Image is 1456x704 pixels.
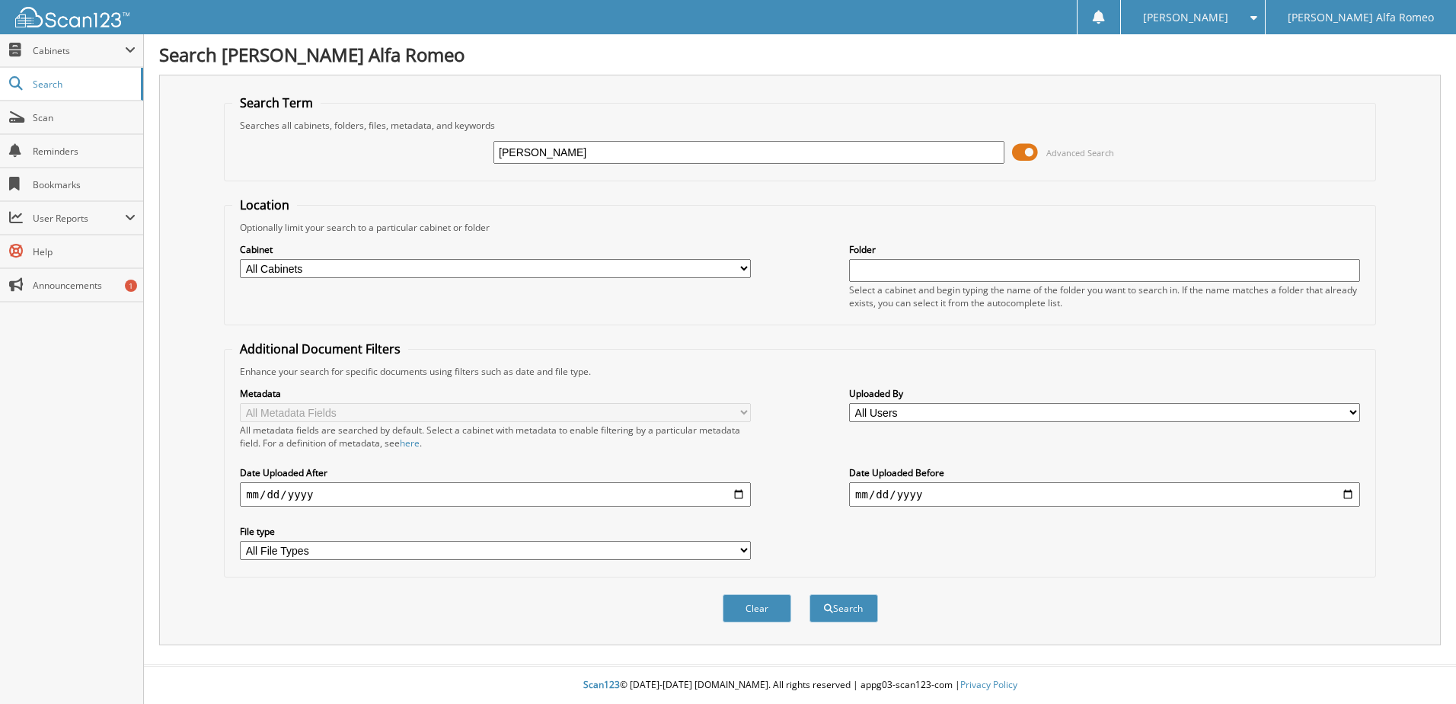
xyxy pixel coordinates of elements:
label: Metadata [240,387,751,400]
span: [PERSON_NAME] Alfa Romeo [1288,13,1434,22]
button: Search [809,594,878,622]
div: All metadata fields are searched by default. Select a cabinet with metadata to enable filtering b... [240,424,751,450]
img: scan123-logo-white.svg [15,7,129,27]
div: Searches all cabinets, folders, files, metadata, and keywords [232,119,1368,132]
legend: Additional Document Filters [232,341,408,357]
label: Folder [849,243,1360,256]
div: Select a cabinet and begin typing the name of the folder you want to search in. If the name match... [849,283,1360,309]
a: Privacy Policy [960,678,1017,691]
label: Date Uploaded After [240,466,751,479]
legend: Location [232,197,297,213]
iframe: Chat Widget [1380,631,1456,704]
span: Cabinets [33,44,125,57]
span: Help [33,245,136,258]
span: Advanced Search [1046,147,1114,158]
label: Date Uploaded Before [849,466,1360,479]
span: Scan123 [583,678,620,691]
div: 1 [125,280,137,292]
div: Enhance your search for specific documents using filters such as date and file type. [232,365,1368,378]
label: Cabinet [240,243,751,256]
span: User Reports [33,212,125,225]
div: © [DATE]-[DATE] [DOMAIN_NAME]. All rights reserved | appg03-scan123-com | [144,667,1456,704]
div: Optionally limit your search to a particular cabinet or folder [232,221,1368,234]
legend: Search Term [232,94,321,111]
span: Announcements [33,279,136,292]
input: start [240,482,751,507]
input: end [849,482,1360,507]
label: Uploaded By [849,387,1360,400]
button: Clear [723,594,791,622]
span: Search [33,78,133,91]
span: [PERSON_NAME] [1143,13,1228,22]
a: here [400,437,420,450]
label: File type [240,525,751,538]
h1: Search [PERSON_NAME] Alfa Romeo [159,42,1441,67]
span: Bookmarks [33,178,136,191]
span: Reminders [33,145,136,158]
span: Scan [33,111,136,124]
